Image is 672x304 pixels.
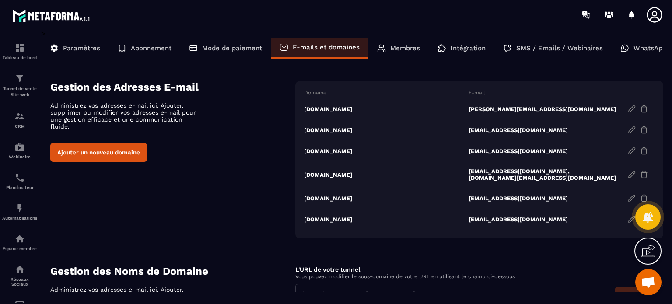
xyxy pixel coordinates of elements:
[2,246,37,251] p: Espace membre
[295,273,663,280] p: Vous pouvez modifier le sous-domaine de votre URL en utilisant le champ ci-dessous
[50,265,295,277] h4: Gestion des Noms de Domaine
[2,135,37,166] a: automationsautomationsWebinaire
[304,119,464,140] td: [DOMAIN_NAME]
[2,185,37,190] p: Planificateur
[464,161,623,188] td: [EMAIL_ADDRESS][DOMAIN_NAME], [DOMAIN_NAME][EMAIL_ADDRESS][DOMAIN_NAME]
[304,209,464,230] td: [DOMAIN_NAME]
[304,188,464,209] td: [DOMAIN_NAME]
[464,119,623,140] td: [EMAIL_ADDRESS][DOMAIN_NAME]
[304,140,464,161] td: [DOMAIN_NAME]
[63,44,100,52] p: Paramètres
[2,105,37,135] a: formationformationCRM
[14,264,25,275] img: social-network
[2,154,37,159] p: Webinaire
[295,266,360,273] label: L'URL de votre tunnel
[304,90,464,98] th: Domaine
[14,234,25,244] img: automations
[635,269,661,295] div: Ouvrir le chat
[2,258,37,293] a: social-networksocial-networkRéseaux Sociaux
[14,203,25,213] img: automations
[14,42,25,53] img: formation
[202,44,262,52] p: Mode de paiement
[464,90,623,98] th: E-mail
[2,216,37,220] p: Automatisations
[628,194,636,202] img: edit-gr.78e3acdd.svg
[464,209,623,230] td: [EMAIL_ADDRESS][DOMAIN_NAME]
[2,36,37,66] a: formationformationTableau de bord
[464,140,623,161] td: [EMAIL_ADDRESS][DOMAIN_NAME]
[2,124,37,129] p: CRM
[14,172,25,183] img: scheduler
[2,86,37,98] p: Tunnel de vente Site web
[131,44,171,52] p: Abonnement
[628,215,636,223] img: edit-gr.78e3acdd.svg
[14,142,25,152] img: automations
[2,66,37,105] a: formationformationTunnel de vente Site web
[640,126,648,134] img: trash-gr.2c9399ab.svg
[50,81,295,93] h4: Gestion des Adresses E-mail
[14,73,25,84] img: formation
[2,196,37,227] a: automationsautomationsAutomatisations
[2,227,37,258] a: automationsautomationsEspace membre
[293,43,360,51] p: E-mails et domaines
[12,8,91,24] img: logo
[640,171,648,178] img: trash-gr.2c9399ab.svg
[640,147,648,155] img: trash-gr.2c9399ab.svg
[640,194,648,202] img: trash-gr.2c9399ab.svg
[516,44,603,52] p: SMS / Emails / Webinaires
[628,147,636,155] img: edit-gr.78e3acdd.svg
[390,44,420,52] p: Membres
[464,188,623,209] td: [EMAIL_ADDRESS][DOMAIN_NAME]
[14,111,25,122] img: formation
[628,105,636,113] img: edit-gr.78e3acdd.svg
[464,98,623,120] td: [PERSON_NAME][EMAIL_ADDRESS][DOMAIN_NAME]
[50,143,147,162] button: Ajouter un nouveau domaine
[640,105,648,113] img: trash-gr.2c9399ab.svg
[2,277,37,287] p: Réseaux Sociaux
[304,161,464,188] td: [DOMAIN_NAME]
[2,166,37,196] a: schedulerschedulerPlanificateur
[50,102,203,130] p: Administrez vos adresses e-mail ici. Ajouter, supprimer ou modifier vos adresses e-mail pour une ...
[628,171,636,178] img: edit-gr.78e3acdd.svg
[628,126,636,134] img: edit-gr.78e3acdd.svg
[2,55,37,60] p: Tableau de bord
[304,98,464,120] td: [DOMAIN_NAME]
[451,44,486,52] p: Intégration
[633,44,666,52] p: WhatsApp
